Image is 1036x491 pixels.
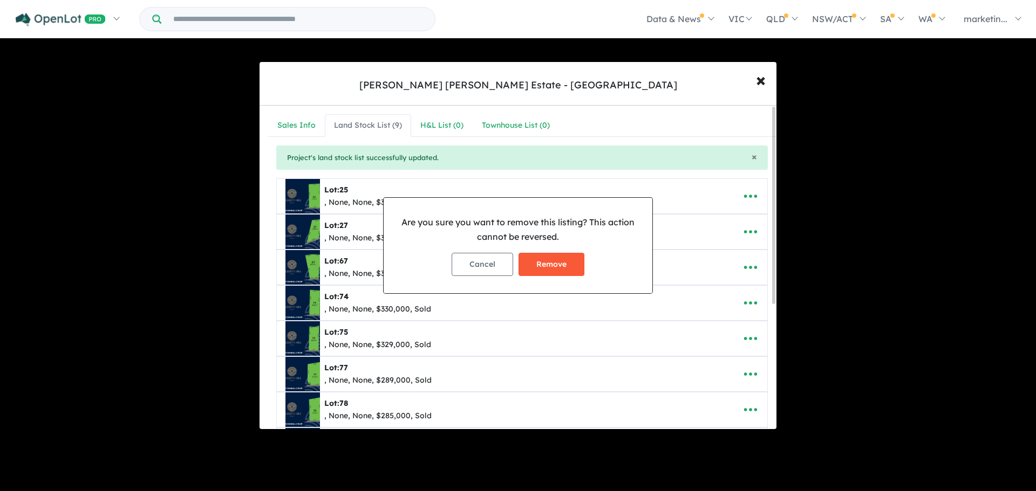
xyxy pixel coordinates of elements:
p: Are you sure you want to remove this listing? This action cannot be reversed. [392,215,644,244]
img: Openlot PRO Logo White [16,13,106,26]
button: Remove [519,253,584,276]
button: Cancel [452,253,513,276]
input: Try estate name, suburb, builder or developer [163,8,433,31]
span: marketin... [964,13,1007,24]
